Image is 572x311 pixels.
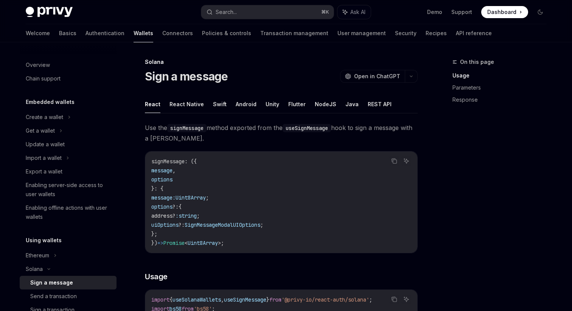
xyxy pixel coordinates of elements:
[389,156,399,166] button: Copy the contents from the code block
[26,236,62,245] h5: Using wallets
[26,74,61,83] div: Chain support
[151,231,157,237] span: };
[26,251,49,260] div: Ethereum
[169,95,204,113] button: React Native
[218,240,221,246] span: >
[26,203,112,221] div: Enabling offline actions with user wallets
[401,294,411,304] button: Ask AI
[460,57,494,67] span: On this page
[188,240,218,246] span: Uint8Array
[456,24,492,42] a: API reference
[534,6,546,18] button: Toggle dark mode
[350,8,365,16] span: Ask AI
[20,72,117,85] a: Chain support
[30,292,77,301] div: Send a transaction
[481,6,528,18] a: Dashboard
[269,296,281,303] span: from
[20,289,117,303] a: Send a transaction
[162,24,193,42] a: Connectors
[20,276,117,289] a: Sign a message
[151,203,173,210] span: options
[321,9,329,15] span: ⌘ K
[169,296,173,303] span: {
[345,95,359,113] button: Java
[26,97,75,107] h5: Embedded wallets
[185,240,188,246] span: <
[179,212,197,219] span: string
[266,95,279,113] button: Unity
[167,124,207,132] code: signMessage
[145,271,168,282] span: Usage
[145,70,228,83] h1: Sign a message
[173,296,221,303] span: useSolanaWallets
[185,221,260,228] span: SignMessageModalUIOptions
[145,58,418,66] div: Solana
[281,296,369,303] span: '@privy-io/react-auth/solana'
[401,156,411,166] button: Ask AI
[30,278,73,287] div: Sign a message
[26,153,62,162] div: Import a wallet
[145,122,418,144] span: Use the method exported from the hook to sign a message with a [PERSON_NAME].
[197,212,200,219] span: ;
[26,167,62,176] div: Export a wallet
[26,7,73,17] img: dark logo
[260,24,328,42] a: Transaction management
[427,8,442,16] a: Demo
[85,24,124,42] a: Authentication
[145,95,160,113] button: React
[221,240,224,246] span: ;
[26,140,65,149] div: Update a wallet
[20,201,117,224] a: Enabling offline actions with user wallets
[59,24,76,42] a: Basics
[452,82,552,94] a: Parameters
[26,113,63,122] div: Create a wallet
[151,240,157,246] span: })
[151,296,169,303] span: import
[213,95,227,113] button: Swift
[224,296,266,303] span: useSignMessage
[179,203,182,210] span: {
[20,58,117,72] a: Overview
[389,294,399,304] button: Copy the contents from the code block
[426,24,447,42] a: Recipes
[451,8,472,16] a: Support
[206,194,209,201] span: ;
[452,94,552,106] a: Response
[26,265,43,274] div: Solana
[26,60,50,70] div: Overview
[216,8,237,17] div: Search...
[157,240,163,246] span: =>
[26,24,50,42] a: Welcome
[151,158,185,165] span: signMessage
[236,95,256,113] button: Android
[20,165,117,178] a: Export a wallet
[20,138,117,151] a: Update a wallet
[151,221,179,228] span: uiOptions
[151,167,173,174] span: message
[368,95,392,113] button: REST API
[260,221,263,228] span: ;
[163,240,185,246] span: Promise
[173,167,176,174] span: ,
[288,95,306,113] button: Flutter
[315,95,336,113] button: NodeJS
[176,194,206,201] span: Uint8Array
[20,178,117,201] a: Enabling server-side access to user wallets
[179,221,185,228] span: ?:
[221,296,224,303] span: ,
[151,176,173,183] span: options
[201,5,334,19] button: Search...⌘K
[266,296,269,303] span: }
[26,181,112,199] div: Enabling server-side access to user wallets
[337,5,371,19] button: Ask AI
[369,296,372,303] span: ;
[151,194,176,201] span: message:
[283,124,331,132] code: useSignMessage
[395,24,417,42] a: Security
[176,212,179,219] span: :
[134,24,153,42] a: Wallets
[173,203,179,210] span: ?:
[185,158,197,165] span: : ({
[354,73,400,80] span: Open in ChatGPT
[151,185,163,192] span: }: {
